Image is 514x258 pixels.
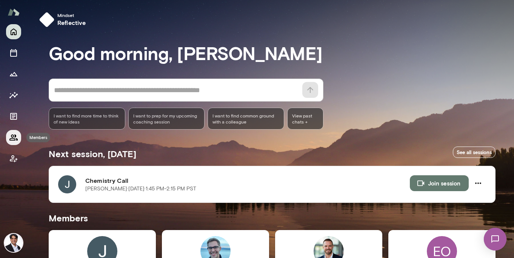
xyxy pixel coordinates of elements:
div: Members [26,133,50,142]
h6: reflective [57,18,86,27]
span: Mindset [57,12,86,18]
p: [PERSON_NAME] · [DATE] · 1:45 PM-2:15 PM PST [85,185,196,193]
button: Client app [6,151,21,166]
h6: Chemistry Call [85,176,410,185]
img: mindset [39,12,54,27]
div: I want to find more time to think of new ideas [49,108,125,130]
button: Insights [6,88,21,103]
button: Members [6,130,21,145]
h5: Members [49,212,496,224]
button: Sessions [6,45,21,60]
h5: Next session, [DATE] [49,148,136,160]
button: Join session [410,175,469,191]
img: Mento [8,5,20,19]
img: Raj Manghani [5,234,23,252]
button: Documents [6,109,21,124]
h3: Good morning, [PERSON_NAME] [49,42,496,63]
span: I want to prep for my upcoming coaching session [133,113,200,125]
span: I want to find more time to think of new ideas [54,113,120,125]
button: Mindsetreflective [36,9,92,30]
div: I want to prep for my upcoming coaching session [128,108,205,130]
button: Growth Plan [6,66,21,82]
span: I want to find common ground with a colleague [212,113,279,125]
button: Home [6,24,21,39]
div: I want to find common ground with a colleague [208,108,284,130]
a: See all sessions [453,147,496,158]
span: View past chats -> [287,108,323,130]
